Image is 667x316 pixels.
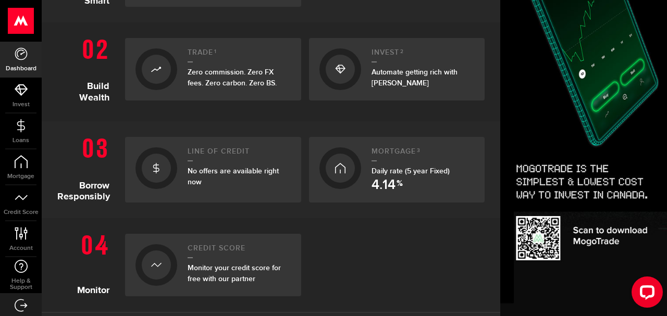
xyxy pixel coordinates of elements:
[397,180,403,192] span: %
[125,137,301,203] a: Line of creditNo offers are available right now
[188,263,281,283] span: Monitor your credit score for free with our partner
[57,229,117,296] h1: Monitor
[125,234,301,296] a: Credit ScoreMonitor your credit score for free with our partner
[623,272,667,316] iframe: LiveChat chat widget
[188,167,279,186] span: No offers are available right now
[57,132,117,203] h1: Borrow Responsibly
[372,167,450,175] span: Daily rate (5 year Fixed)
[309,38,485,100] a: Invest2Automate getting rich with [PERSON_NAME]
[57,33,117,106] h1: Build Wealth
[400,48,404,55] sup: 2
[372,147,475,161] h2: Mortgage
[309,137,485,203] a: Mortgage3Daily rate (5 year Fixed) 4.14 %
[188,68,277,87] span: Zero commission. Zero FX fees. Zero carbon. Zero BS.
[188,147,291,161] h2: Line of credit
[372,179,396,192] span: 4.14
[125,38,301,100] a: Trade1Zero commission. Zero FX fees. Zero carbon. Zero BS.
[372,48,475,62] h2: Invest
[372,68,458,87] span: Automate getting rich with [PERSON_NAME]
[214,48,217,55] sup: 1
[417,147,421,154] sup: 3
[188,244,291,258] h2: Credit Score
[188,48,291,62] h2: Trade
